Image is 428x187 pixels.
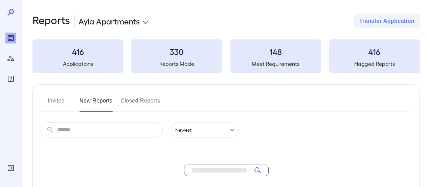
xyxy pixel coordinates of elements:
[32,14,70,29] h2: Reports
[5,33,16,43] div: Reports
[354,14,420,29] button: Transfer Application
[329,60,420,68] h5: Flagged Reports
[131,60,222,68] h5: Reports Made
[32,39,420,73] summary: 416Applications330Reports Made148Meet Requirements416Flagged Reports
[5,73,16,84] div: FAQ
[131,46,222,57] h3: 330
[230,46,321,57] h3: 148
[5,53,16,64] div: Manage Users
[41,95,71,112] button: Invited
[80,95,113,112] button: New Reports
[5,163,16,173] div: Log Out
[32,46,123,57] h3: 416
[121,95,160,112] button: Closed Reports
[329,46,420,57] h3: 416
[171,123,239,137] div: Newest
[32,60,123,68] h5: Applications
[230,60,321,68] h5: Meet Requirements
[78,16,140,26] p: Ayla Apartments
